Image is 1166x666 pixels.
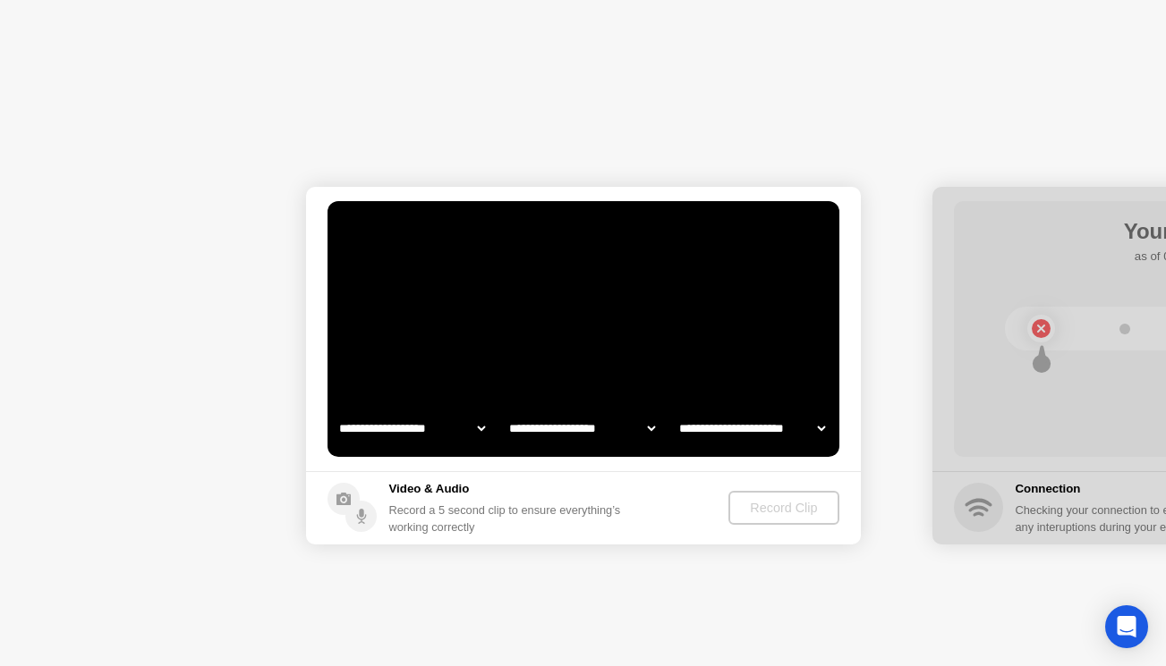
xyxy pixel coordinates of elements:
select: Available microphones [676,410,829,446]
div: Open Intercom Messenger [1105,605,1148,648]
button: Record Clip [728,491,838,525]
div: Record Clip [736,501,831,515]
h5: Video & Audio [389,480,628,498]
div: Record a 5 second clip to ensure everything’s working correctly [389,502,628,535]
select: Available cameras [336,410,489,446]
select: Available speakers [506,410,659,446]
